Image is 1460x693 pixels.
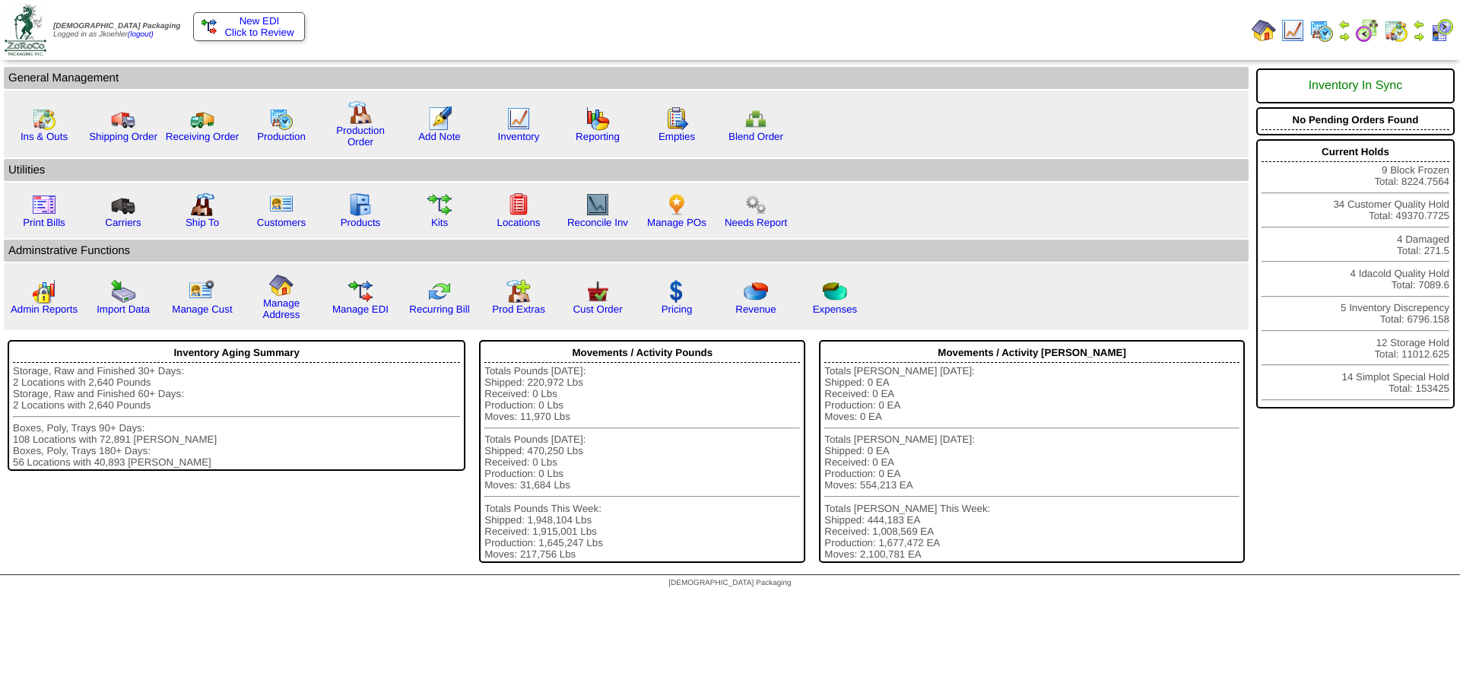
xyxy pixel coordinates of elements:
[659,131,695,142] a: Empties
[13,343,460,363] div: Inventory Aging Summary
[202,15,297,38] a: New EDI Click to Review
[1430,18,1454,43] img: calendarcustomer.gif
[111,279,135,304] img: import.gif
[484,343,800,363] div: Movements / Activity Pounds
[240,15,280,27] span: New EDI
[1338,18,1350,30] img: arrowleft.gif
[202,27,297,38] span: Click to Review
[427,106,452,131] img: orders.gif
[1384,18,1408,43] img: calendarinout.gif
[32,106,56,131] img: calendarinout.gif
[409,304,469,315] a: Recurring Bill
[573,304,622,315] a: Cust Order
[332,304,389,315] a: Manage EDI
[586,192,610,217] img: line_graph2.gif
[21,131,68,142] a: Ins & Outs
[484,365,800,560] div: Totals Pounds [DATE]: Shipped: 220,972 Lbs Received: 0 Lbs Production: 0 Lbs Moves: 11,970 Lbs To...
[823,279,847,304] img: pie_chart2.png
[1252,18,1276,43] img: home.gif
[1256,139,1455,408] div: 9 Block Frozen Total: 8224.7564 34 Customer Quality Hold Total: 49370.7725 4 Damaged Total: 271.5...
[813,304,858,315] a: Expenses
[427,192,452,217] img: workflow.gif
[341,217,381,228] a: Products
[13,365,460,468] div: Storage, Raw and Finished 30+ Days: 2 Locations with 2,640 Pounds Storage, Raw and Finished 60+ D...
[5,5,46,56] img: zoroco-logo-small.webp
[744,106,768,131] img: network.png
[1338,30,1350,43] img: arrowright.gif
[97,304,150,315] a: Import Data
[348,100,373,125] img: factory.gif
[586,106,610,131] img: graph.gif
[497,217,540,228] a: Locations
[728,131,783,142] a: Blend Order
[665,192,689,217] img: po.png
[665,279,689,304] img: dollar.gif
[263,297,300,320] a: Manage Address
[53,22,180,39] span: Logged in as Jkoehler
[128,30,154,39] a: (logout)
[269,106,294,131] img: calendarprod.gif
[1309,18,1334,43] img: calendarprod.gif
[824,343,1239,363] div: Movements / Activity [PERSON_NAME]
[1262,110,1449,130] div: No Pending Orders Found
[269,273,294,297] img: home.gif
[4,159,1249,181] td: Utilities
[190,106,214,131] img: truck2.gif
[498,131,540,142] a: Inventory
[166,131,239,142] a: Receiving Order
[257,131,306,142] a: Production
[269,192,294,217] img: customers.gif
[336,125,385,148] a: Production Order
[189,279,217,304] img: managecust.png
[418,131,461,142] a: Add Note
[1413,30,1425,43] img: arrowright.gif
[172,304,232,315] a: Manage Cust
[431,217,448,228] a: Kits
[105,217,141,228] a: Carriers
[662,304,693,315] a: Pricing
[53,22,180,30] span: [DEMOGRAPHIC_DATA] Packaging
[665,106,689,131] img: workorder.gif
[735,304,776,315] a: Revenue
[186,217,219,228] a: Ship To
[11,304,78,315] a: Admin Reports
[190,192,214,217] img: factory2.gif
[111,106,135,131] img: truck.gif
[668,579,791,587] span: [DEMOGRAPHIC_DATA] Packaging
[506,192,531,217] img: locations.gif
[586,279,610,304] img: cust_order.png
[89,131,157,142] a: Shipping Order
[1262,142,1449,162] div: Current Holds
[257,217,306,228] a: Customers
[647,217,706,228] a: Manage POs
[506,279,531,304] img: prodextras.gif
[348,192,373,217] img: cabinet.gif
[744,192,768,217] img: workflow.png
[506,106,531,131] img: line_graph.gif
[427,279,452,304] img: reconcile.gif
[202,19,217,34] img: ediSmall.gif
[1355,18,1379,43] img: calendarblend.gif
[111,192,135,217] img: truck3.gif
[1413,18,1425,30] img: arrowleft.gif
[32,192,56,217] img: invoice2.gif
[576,131,620,142] a: Reporting
[567,217,628,228] a: Reconcile Inv
[23,217,65,228] a: Print Bills
[824,365,1239,560] div: Totals [PERSON_NAME] [DATE]: Shipped: 0 EA Received: 0 EA Production: 0 EA Moves: 0 EA Totals [PE...
[32,279,56,304] img: graph2.png
[725,217,787,228] a: Needs Report
[744,279,768,304] img: pie_chart.png
[348,279,373,304] img: edi.gif
[1281,18,1305,43] img: line_graph.gif
[1262,72,1449,100] div: Inventory In Sync
[4,67,1249,89] td: General Management
[492,304,545,315] a: Prod Extras
[4,240,1249,262] td: Adminstrative Functions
